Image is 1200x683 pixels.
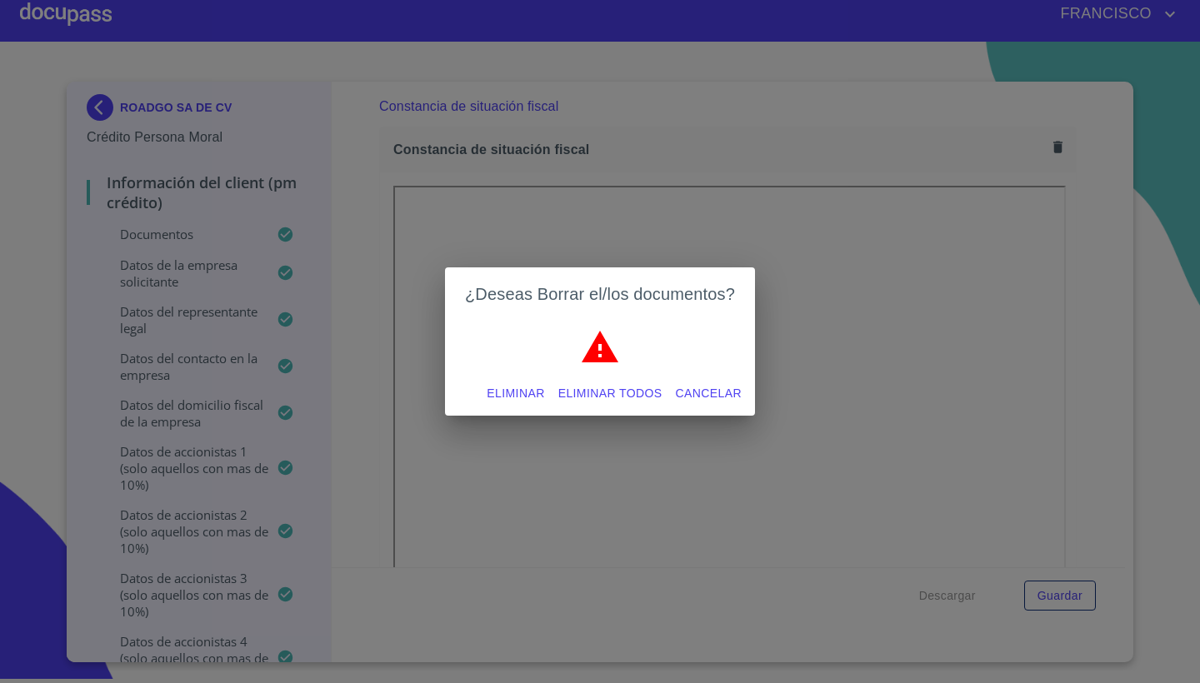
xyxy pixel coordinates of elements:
[487,383,544,404] span: Eliminar
[552,378,669,409] button: Eliminar todos
[465,281,735,307] h2: ¿Deseas Borrar el/los documentos?
[669,378,748,409] button: Cancelar
[558,383,662,404] span: Eliminar todos
[480,378,551,409] button: Eliminar
[676,383,742,404] span: Cancelar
